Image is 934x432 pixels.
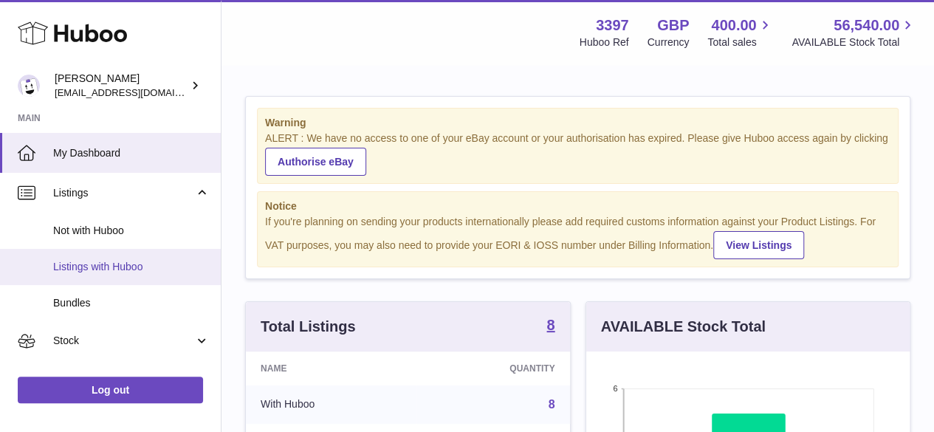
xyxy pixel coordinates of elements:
[53,224,210,238] span: Not with Huboo
[265,215,890,259] div: If you're planning on sending your products internationally please add required customs informati...
[265,199,890,213] strong: Notice
[707,16,773,49] a: 400.00 Total sales
[265,131,890,176] div: ALERT : We have no access to one of your eBay account or your authorisation has expired. Please g...
[546,318,554,332] strong: 8
[18,75,40,97] img: internalAdmin-3397@internal.huboo.com
[246,352,416,385] th: Name
[596,16,629,35] strong: 3397
[648,35,690,49] div: Currency
[53,146,210,160] span: My Dashboard
[546,318,554,335] a: 8
[792,16,916,49] a: 56,540.00 AVAILABLE Stock Total
[53,334,194,348] span: Stock
[55,72,188,100] div: [PERSON_NAME]
[246,385,416,424] td: With Huboo
[792,35,916,49] span: AVAILABLE Stock Total
[55,86,217,98] span: [EMAIL_ADDRESS][DOMAIN_NAME]
[265,116,890,130] strong: Warning
[53,296,210,310] span: Bundles
[265,148,366,176] a: Authorise eBay
[261,317,356,337] h3: Total Listings
[711,16,756,35] span: 400.00
[53,260,210,274] span: Listings with Huboo
[549,398,555,411] a: 8
[18,377,203,403] a: Log out
[580,35,629,49] div: Huboo Ref
[613,384,617,393] text: 6
[601,317,766,337] h3: AVAILABLE Stock Total
[707,35,773,49] span: Total sales
[713,231,804,259] a: View Listings
[416,352,569,385] th: Quantity
[53,186,194,200] span: Listings
[657,16,689,35] strong: GBP
[834,16,899,35] span: 56,540.00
